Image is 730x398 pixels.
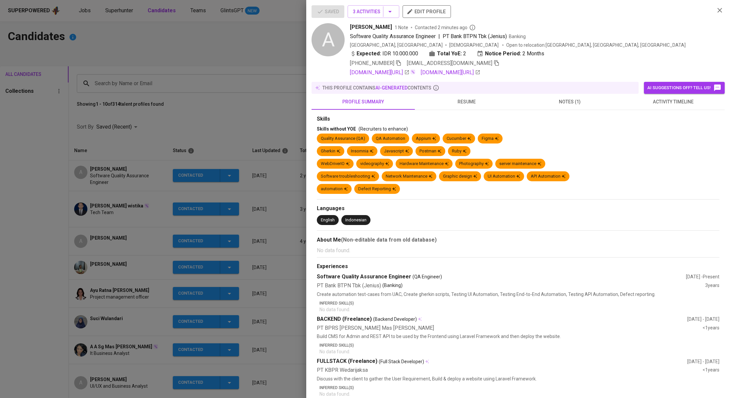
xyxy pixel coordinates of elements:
[353,8,394,16] span: 3 Activities
[703,324,719,332] div: <1 years
[443,173,477,180] div: Graphic design
[358,186,396,192] div: Defect Reporting
[317,247,719,255] p: No data found.
[375,85,408,90] span: AI-generated
[317,324,703,332] div: PT BPRS [PERSON_NAME] Mas [PERSON_NAME]
[488,173,520,180] div: UI Automation
[407,60,492,66] span: [EMAIL_ADDRESS][DOMAIN_NAME]
[531,173,565,180] div: API Automation
[403,9,451,14] a: edit profile
[485,50,521,58] b: Notice Period:
[319,342,719,348] p: Inferred Skill(s)
[438,32,440,40] span: |
[317,205,719,212] div: Languages
[319,306,719,313] p: No data found.
[686,273,719,280] div: [DATE] - Present
[400,161,449,167] div: Hardware Maintenance
[687,358,719,365] div: [DATE] - [DATE]
[317,115,719,123] div: Skills
[499,161,541,167] div: server maintenance
[357,50,381,58] b: Expected:
[321,136,365,142] div: Quality Assurance (QA)
[687,316,719,322] div: [DATE] - [DATE]
[321,186,348,192] div: automation
[509,34,526,39] span: Banking
[350,42,443,48] div: [GEOGRAPHIC_DATA], [GEOGRAPHIC_DATA]
[403,5,451,18] button: edit profile
[321,173,375,180] div: Software troubleshooting
[317,315,687,323] div: BACKEND (Freelance)
[319,385,719,391] p: Inferred Skill(s)
[449,42,500,48] span: [DEMOGRAPHIC_DATA]
[317,273,686,281] div: Software Quality Assurance Engineer
[317,236,719,244] div: About Me
[419,98,514,106] span: resume
[482,136,499,142] div: Figma
[415,24,476,31] span: Contacted 2 minutes ago
[477,50,544,58] div: 2 Months
[319,348,719,355] p: No data found.
[447,136,471,142] div: Cucumber
[317,375,719,382] p: Discuss with the client to gather the User Requirement, Build & deploy a website using Laravel Fr...
[317,367,703,374] div: PT KBPR Wedarijaksa
[452,148,466,154] div: Ruby
[443,33,507,39] span: PT Bank BTPN Tbk (Jenius)
[469,24,476,31] svg: By Batam recruiter
[703,367,719,374] div: <1 years
[321,148,340,154] div: Gherkin
[317,282,705,290] div: PT Bank BTPN Tbk (Jenius)
[350,23,392,31] span: [PERSON_NAME]
[644,82,725,94] button: AI suggestions off? Tell us!
[341,237,437,243] b: (Non-editable data from old database)
[319,391,719,397] p: No data found.
[395,24,408,31] span: 1 Note
[319,300,719,306] p: Inferred Skill(s)
[317,333,719,340] p: Build CMS for Admin and REST API to be used by the Frontend using Laravel Framework and then depl...
[379,358,424,365] span: (Full Stack Developer)
[321,217,335,223] div: English
[360,161,389,167] div: videography
[463,50,466,58] span: 2
[316,98,411,106] span: profile summary
[350,33,436,39] span: Software Quality Assurance Engineer
[647,84,721,92] span: AI suggestions off? Tell us!
[437,50,462,58] b: Total YoE:
[413,273,442,280] span: (QA Engineer)
[408,7,446,16] span: edit profile
[459,161,489,167] div: Photography
[317,291,719,298] p: Create automation test-cases from UAC, Create gherkin scripts, Testing UI Automation, Testing End...
[410,69,415,75] img: magic_wand.svg
[321,161,350,167] div: WebDriverIO
[419,148,441,154] div: Postman
[386,173,432,180] div: Network Maintenance
[350,50,418,58] div: IDR 10.000.000
[351,148,373,154] div: Insomnia
[345,217,366,223] div: Indonesian
[416,136,436,142] div: Appium
[373,316,417,322] span: (Backend Developer)
[322,85,431,91] p: this profile contains contents
[522,98,617,106] span: notes (1)
[359,126,408,132] span: (Recruiters to enhance)
[350,69,410,77] a: [DOMAIN_NAME][URL]
[384,148,409,154] div: Javascript
[350,60,394,66] span: [PHONE_NUMBER]
[506,42,686,48] p: Open to relocation : [GEOGRAPHIC_DATA], [GEOGRAPHIC_DATA], [GEOGRAPHIC_DATA]
[705,282,719,290] div: 3 years
[376,136,405,142] div: QA Automation
[382,282,403,290] p: (Banking)
[421,69,480,77] a: [DOMAIN_NAME][URL]
[312,23,345,56] div: A
[348,5,399,18] button: 3 Activities
[317,126,356,132] span: Skills without YOE
[625,98,721,106] span: activity timeline
[317,263,719,270] div: Experiences
[317,358,687,365] div: FULLSTACK (Freelance)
